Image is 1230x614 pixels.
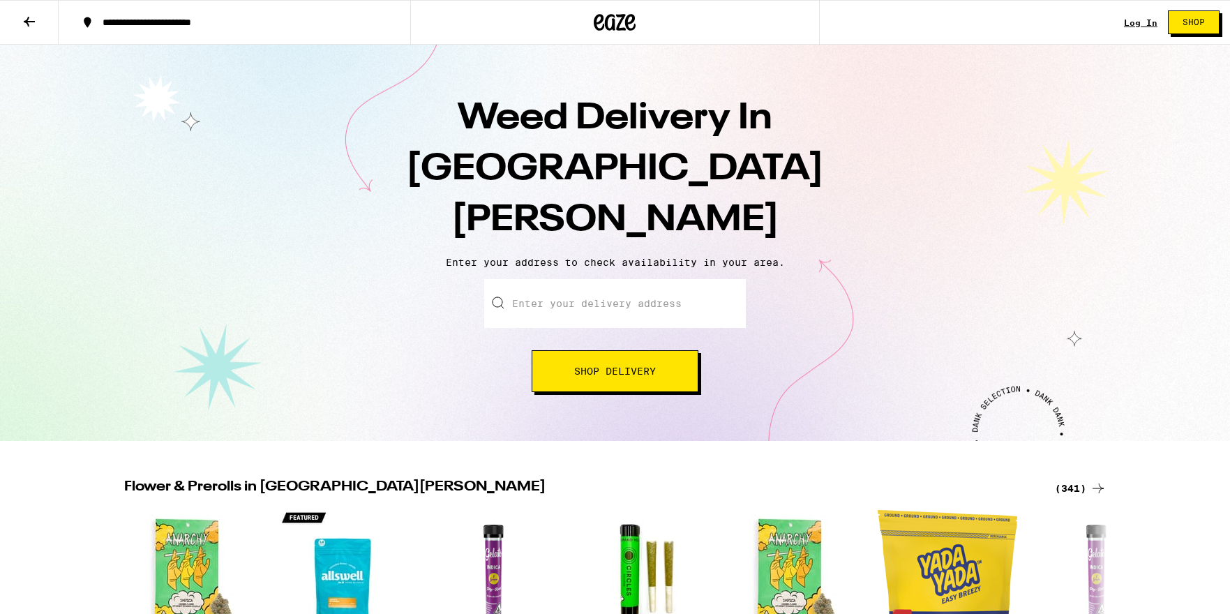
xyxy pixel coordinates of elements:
[1124,18,1157,27] a: Log In
[124,480,1038,497] h2: Flower & Prerolls in [GEOGRAPHIC_DATA][PERSON_NAME]
[1168,10,1220,34] button: Shop
[406,151,824,239] span: [GEOGRAPHIC_DATA][PERSON_NAME]
[574,366,656,376] span: Shop Delivery
[371,93,860,246] h1: Weed Delivery In
[14,257,1216,268] p: Enter your address to check availability in your area.
[484,279,746,328] input: Enter your delivery address
[1183,18,1205,27] span: Shop
[532,350,698,392] button: Shop Delivery
[1055,480,1107,497] a: (341)
[1157,10,1230,34] a: Shop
